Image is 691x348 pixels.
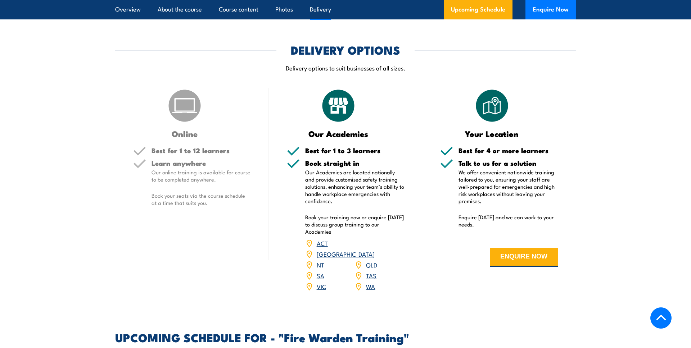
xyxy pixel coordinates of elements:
[305,214,405,235] p: Book your training now or enquire [DATE] to discuss group training to our Academies
[440,129,543,138] h3: Your Location
[459,160,558,166] h5: Talk to us for a solution
[152,169,251,183] p: Our online training is available for course to be completed anywhere.
[152,160,251,166] h5: Learn anywhere
[152,147,251,154] h5: Best for 1 to 12 learners
[133,129,236,138] h3: Online
[317,249,375,258] a: [GEOGRAPHIC_DATA]
[291,45,400,55] h2: DELIVERY OPTIONS
[317,239,328,247] a: ACT
[490,248,558,267] button: ENQUIRE NOW
[459,214,558,228] p: Enquire [DATE] and we can work to your needs.
[305,147,405,154] h5: Best for 1 to 3 learners
[366,271,376,280] a: TAS
[152,192,251,206] p: Book your seats via the course schedule at a time that suits you.
[287,129,390,138] h3: Our Academies
[317,271,324,280] a: SA
[459,169,558,205] p: We offer convenient nationwide training tailored to you, ensuring your staff are well-prepared fo...
[366,282,375,290] a: WA
[115,64,576,72] p: Delivery options to suit businesses of all sizes.
[115,332,576,342] h2: UPCOMING SCHEDULE FOR - "Fire Warden Training"
[305,160,405,166] h5: Book straight in
[305,169,405,205] p: Our Academies are located nationally and provide customised safety training solutions, enhancing ...
[366,260,377,269] a: QLD
[459,147,558,154] h5: Best for 4 or more learners
[317,260,324,269] a: NT
[317,282,326,290] a: VIC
